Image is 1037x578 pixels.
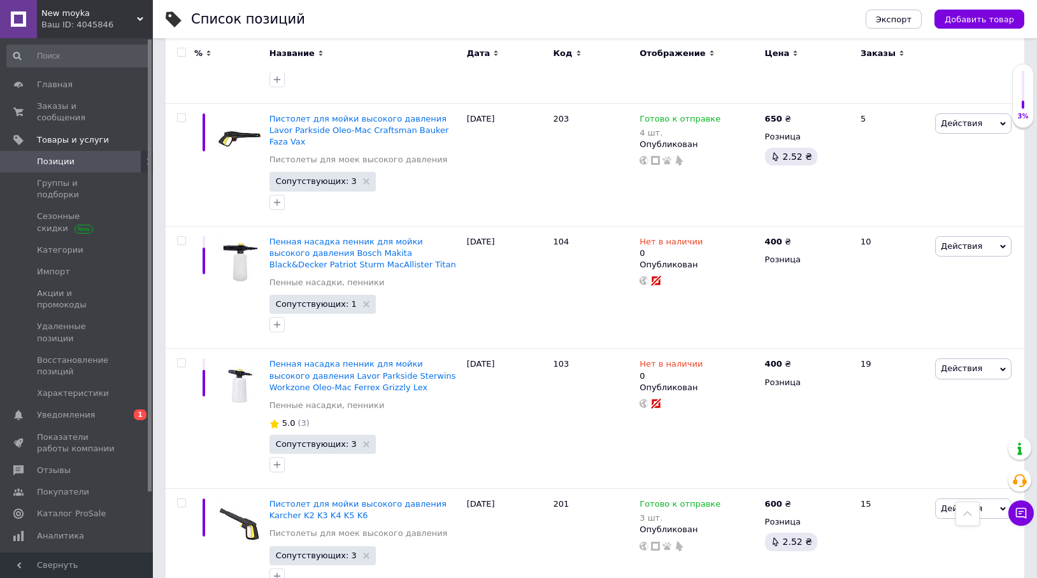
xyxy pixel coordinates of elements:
[276,440,357,448] span: Сопутствующих: 3
[941,504,982,513] span: Действия
[1013,112,1033,121] div: 3%
[217,358,263,405] img: Пенная насадка пенник для мойки высокого давления Lavor Parkside Sterwins Workzone Oleo-Mac Ferre...
[941,363,982,373] span: Действия
[765,236,791,248] div: ₴
[41,8,137,19] span: New moyka
[269,528,448,539] a: Пистолеты для моек высокого давления
[37,244,83,256] span: Категории
[853,103,932,226] div: 5
[269,499,447,520] a: Пистолет для мойки высокого давления Karcher K2 K3 K4 K5 K6
[276,300,357,308] span: Сопутствующих: 1
[640,382,758,393] div: Опубликован
[37,134,109,146] span: Товары и услуги
[765,499,782,509] b: 600
[945,15,1014,24] span: Добавить товар
[640,236,703,259] div: 0
[553,499,569,509] span: 201
[194,48,203,59] span: %
[553,237,569,246] span: 104
[217,113,263,160] img: Пистолет для мойки высокого давления Lavor Parkside Oleo-Mac Craftsman Bauker Faza Vax
[765,114,782,123] b: 650
[783,537,812,547] span: 2.52 ₴
[37,432,118,455] span: Показатели работы компании
[41,19,153,31] div: Ваш ID: 4045846
[269,237,456,269] a: Пенная насадка пенник для мойки высокого давления Bosch Makita Black&Decker Patriot Sturm MacAlli...
[941,118,982,128] span: Действия
[765,377,850,388] div: Розница
[640,139,758,150] div: Опубликован
[217,236,263,283] img: Пенная насадка пенник для мойки высокого давления Bosch Makita Black&Decker Patriot Sturm MacAlli...
[640,128,720,137] div: 4 шт.
[37,178,118,201] span: Группы и подборки
[37,79,73,90] span: Главная
[941,241,982,251] span: Действия
[191,13,305,26] div: Список позиций
[640,259,758,271] div: Опубликован
[37,321,118,344] span: Удаленные позиции
[640,358,703,381] div: 0
[37,288,118,311] span: Акции и промокоды
[467,48,490,59] span: Дата
[269,48,315,59] span: Название
[37,101,118,123] span: Заказы и сообщения
[464,103,550,226] div: [DATE]
[853,226,932,349] div: 10
[134,409,147,420] span: 1
[765,237,782,246] b: 400
[934,10,1024,29] button: Добавить товар
[640,48,705,59] span: Отображение
[37,409,95,421] span: Уведомления
[37,486,89,498] span: Покупатели
[217,498,263,545] img: Пистолет для мойки высокого давления Karcher K2 K3 K4 K5 K6
[640,359,703,372] span: Нет в наличии
[783,152,812,162] span: 2.52 ₴
[765,358,791,370] div: ₴
[269,359,456,391] a: Пенная насадка пенник для мойки высокого давления Lavor Parkside Sterwins Workzone Oleo-Mac Ferre...
[37,266,70,278] span: Импорт
[269,154,448,166] a: Пистолеты для моек высокого давления
[765,359,782,369] b: 400
[861,48,896,59] span: Заказы
[37,552,118,575] span: Управление сайтом
[640,114,720,127] span: Готово к отправке
[37,156,75,167] span: Позиции
[276,177,357,185] span: Сопутствующих: 3
[269,114,449,146] a: Пистолет для мойки высокого давления Lavor Parkside Oleo-Mac Craftsman Bauker Faza Vax
[853,349,932,489] div: 19
[37,508,106,519] span: Каталог ProSale
[269,277,385,288] a: Пенные насадки, пенники
[640,499,720,512] span: Готово к отправке
[765,254,850,265] div: Розница
[866,10,922,29] button: Экспорт
[37,211,118,234] span: Сезонные скидки
[553,48,572,59] span: Код
[553,114,569,123] span: 203
[640,237,703,250] span: Нет в наличии
[640,524,758,535] div: Опубликован
[765,131,850,143] div: Розница
[276,551,357,560] span: Сопутствующих: 3
[765,498,791,510] div: ₴
[282,418,296,428] span: 5.0
[765,48,790,59] span: Цена
[6,45,150,67] input: Поиск
[37,388,109,399] span: Характеристики
[1008,500,1034,526] button: Чат с покупателем
[37,465,71,476] span: Отзывы
[298,418,310,428] span: (3)
[37,355,118,377] span: Восстановление позиций
[640,513,720,523] div: 3 шт.
[37,530,84,542] span: Аналитика
[553,359,569,369] span: 103
[765,113,791,125] div: ₴
[765,516,850,528] div: Розница
[876,15,912,24] span: Экспорт
[464,349,550,489] div: [DATE]
[464,226,550,349] div: [DATE]
[269,400,385,411] a: Пенные насадки, пенники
